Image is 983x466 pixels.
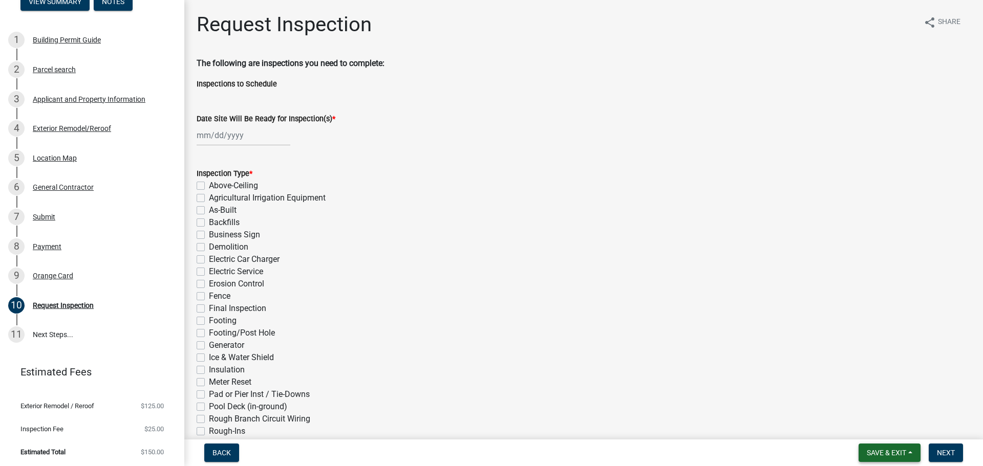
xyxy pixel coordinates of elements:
[8,362,168,382] a: Estimated Fees
[20,449,66,455] span: Estimated Total
[8,61,25,78] div: 2
[8,150,25,166] div: 5
[209,425,245,437] label: Rough-Ins
[209,241,248,253] label: Demolition
[8,32,25,48] div: 1
[8,297,25,314] div: 10
[209,302,266,315] label: Final Inspection
[197,116,335,123] label: Date Site Will Be Ready for Inspection(s)
[33,154,77,162] div: Location Map
[33,184,94,191] div: General Contractor
[209,388,310,401] label: Pad or Pier Inst / Tie-Downs
[20,403,94,409] span: Exterior Remodel / Reroof
[141,449,164,455] span: $150.00
[209,327,275,339] label: Footing/Post Hole
[212,449,231,457] span: Back
[859,443,921,462] button: Save & Exit
[209,413,310,425] label: Rough Branch Circuit Wiring
[209,364,245,376] label: Insulation
[8,268,25,284] div: 9
[204,443,239,462] button: Back
[33,125,111,132] div: Exterior Remodel/Reroof
[937,449,955,457] span: Next
[141,403,164,409] span: $125.00
[209,290,230,302] label: Fence
[8,120,25,137] div: 4
[33,66,76,73] div: Parcel search
[33,243,61,250] div: Payment
[20,426,63,432] span: Inspection Fee
[197,12,372,37] h1: Request Inspection
[209,180,258,192] label: Above-Ceiling
[209,339,244,351] label: Generator
[33,36,101,43] div: Building Permit Guide
[8,91,25,107] div: 3
[938,16,960,29] span: Share
[209,253,280,265] label: Electric Car Charger
[924,16,936,29] i: share
[33,272,73,279] div: Orange Card
[8,209,25,225] div: 7
[197,170,252,177] label: Inspection Type
[209,376,251,388] label: Meter Reset
[209,315,237,327] label: Footing
[197,125,290,146] input: mm/dd/yyyy
[33,213,55,220] div: Submit
[915,12,969,32] button: shareShare
[209,265,263,278] label: Electric Service
[209,192,326,204] label: Agricultural Irrigation Equipment
[929,443,963,462] button: Next
[209,401,287,413] label: Pool Deck (in-ground)
[33,302,94,309] div: Request Inspection
[144,426,164,432] span: $25.00
[33,96,145,103] div: Applicant and Property Information
[197,81,277,88] label: Inspections to Schedule
[209,204,237,216] label: As-Built
[867,449,906,457] span: Save & Exit
[8,326,25,343] div: 11
[8,238,25,255] div: 8
[209,216,240,229] label: Backfills
[209,278,264,290] label: Erosion Control
[8,179,25,195] div: 6
[209,351,274,364] label: Ice & Water Shield
[209,229,260,241] label: Business Sign
[197,58,384,68] strong: The following are inspections you need to complete:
